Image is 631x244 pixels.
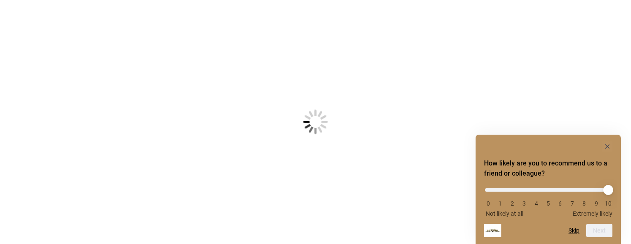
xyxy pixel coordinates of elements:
h2: How likely are you to recommend us to a friend or colleague? Select an option from 0 to 10, with ... [484,158,612,179]
li: 10 [604,200,612,207]
li: 0 [484,200,492,207]
li: 8 [580,200,588,207]
li: 7 [568,200,577,207]
li: 5 [544,200,552,207]
li: 9 [592,200,601,207]
img: Loading [261,68,370,176]
span: Not likely at all [486,210,523,217]
div: How likely are you to recommend us to a friend or colleague? Select an option from 0 to 10, with ... [484,182,612,217]
li: 1 [496,200,504,207]
li: 3 [520,200,528,207]
li: 6 [556,200,564,207]
li: 4 [532,200,541,207]
button: Skip [568,227,579,234]
div: How likely are you to recommend us to a friend or colleague? Select an option from 0 to 10, with ... [484,141,612,237]
button: Hide survey [602,141,612,152]
button: Next question [586,224,612,237]
li: 2 [508,200,517,207]
span: Extremely likely [573,210,612,217]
